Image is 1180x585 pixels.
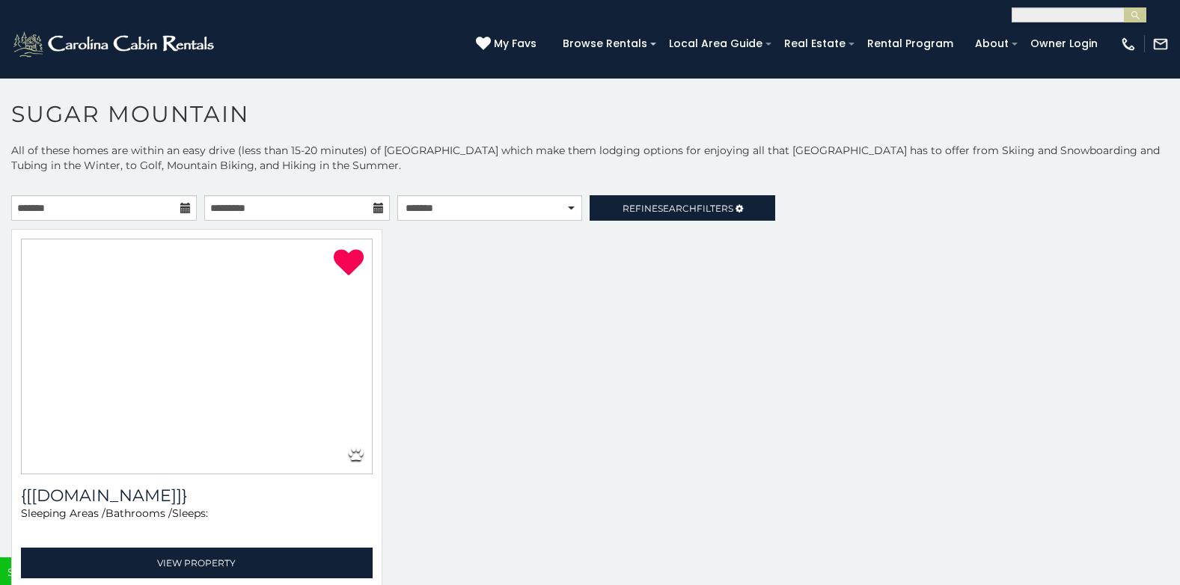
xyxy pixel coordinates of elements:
[334,248,364,279] a: Remove from favorites
[476,36,540,52] a: My Favs
[777,32,853,55] a: Real Estate
[661,32,770,55] a: Local Area Guide
[590,195,775,221] a: RefineSearchFilters
[1120,36,1137,52] img: phone-regular-white.png
[860,32,961,55] a: Rental Program
[11,29,218,59] img: White-1-2.png
[658,203,697,214] span: Search
[623,203,733,214] span: Refine Filters
[1023,32,1105,55] a: Owner Login
[555,32,655,55] a: Browse Rentals
[967,32,1016,55] a: About
[21,486,373,506] h3: {[getUnitName(property)]}
[1152,36,1169,52] img: mail-regular-white.png
[494,36,536,52] span: My Favs
[21,506,373,544] div: Sleeping Areas / Bathrooms / Sleeps:
[21,548,373,578] a: View Property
